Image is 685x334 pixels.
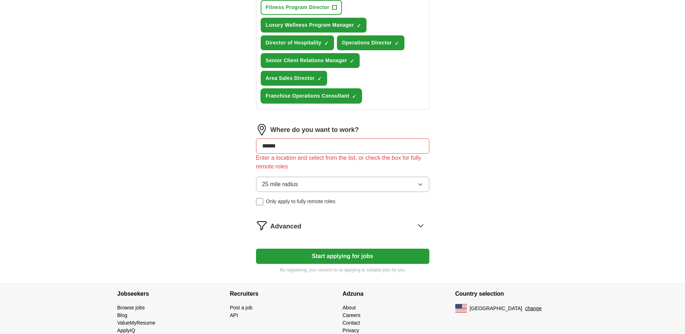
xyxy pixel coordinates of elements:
[317,76,322,82] span: ✓
[256,124,268,136] img: location.png
[262,180,298,189] span: 25 mile radius
[266,74,315,82] span: Area Sales Director
[256,154,429,171] div: Enter a location and select from the list, or check the box for fully remote roles
[337,35,404,50] button: Operations Director✓
[343,305,356,311] a: About
[117,305,145,311] a: Browse jobs
[230,305,252,311] a: Post a job
[261,53,360,68] button: Senior Client Relations Manager✓
[230,312,238,318] a: API
[117,312,127,318] a: Blog
[270,125,359,135] label: Where do you want to work?
[357,23,361,29] span: ✓
[266,21,354,29] span: Luxury Wellness Program Manager
[324,40,329,46] span: ✓
[266,198,335,205] span: Only apply to fully remote roles
[256,220,268,231] img: filter
[117,327,135,333] a: ApplyIQ
[256,177,429,192] button: 25 mile radius
[256,198,263,205] input: Only apply to fully remote roles
[395,40,399,46] span: ✓
[350,58,354,64] span: ✓
[352,94,356,99] span: ✓
[266,57,347,64] span: Senior Client Relations Manager
[261,18,367,33] button: Luxury Wellness Program Manager✓
[470,305,523,312] span: [GEOGRAPHIC_DATA]
[256,249,429,264] button: Start applying for jobs
[455,284,568,304] h4: Country selection
[342,39,392,47] span: Operations Director
[261,35,334,50] button: Director of Hospitality✓
[261,89,362,103] button: Franchise Operations Consultant✓
[525,305,542,312] button: change
[261,71,328,86] button: Area Sales Director✓
[266,92,350,100] span: Franchise Operations Consultant
[266,4,329,11] span: Fitness Program Director
[270,222,302,231] span: Advanced
[343,320,360,326] a: Contact
[343,327,359,333] a: Privacy
[343,312,361,318] a: Careers
[256,267,429,273] p: By registering, you consent to us applying to suitable jobs for you
[117,320,156,326] a: ValueMyResume
[266,39,321,47] span: Director of Hospitality
[455,304,467,313] img: US flag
